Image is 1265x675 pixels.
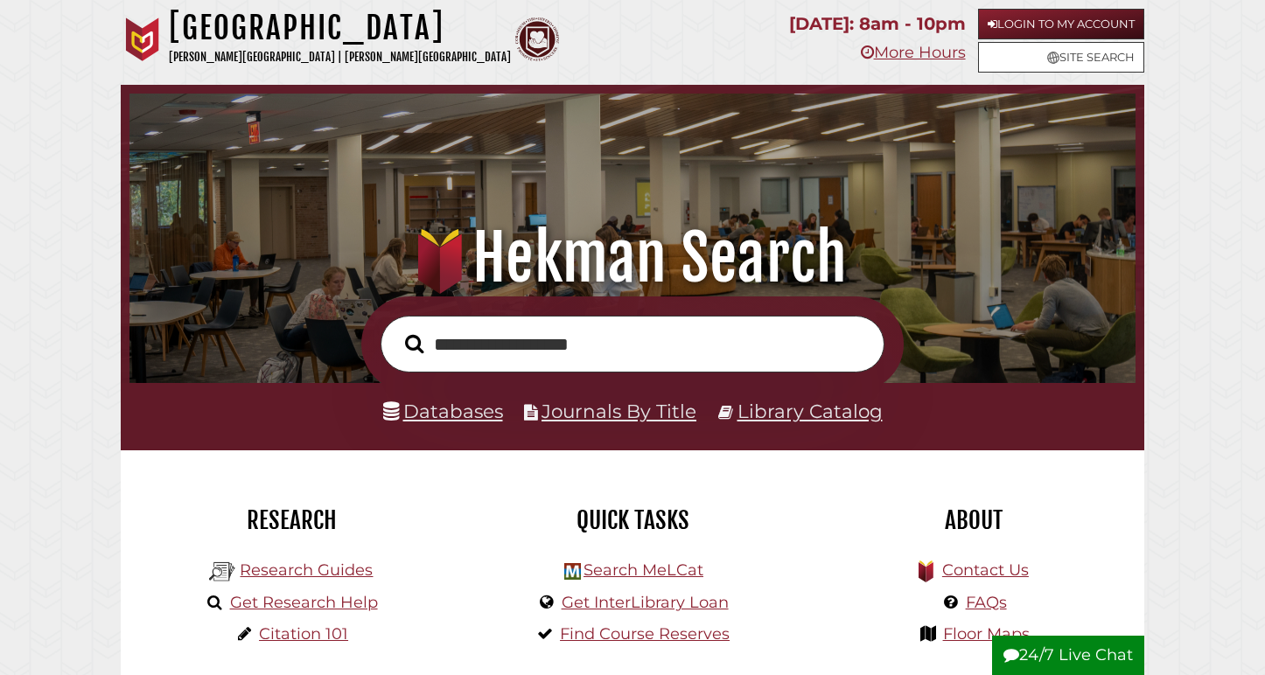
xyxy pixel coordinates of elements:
p: [DATE]: 8am - 10pm [789,9,966,39]
a: Find Course Reserves [560,624,730,644]
a: Databases [383,400,503,422]
a: Research Guides [240,560,373,580]
a: Get InterLibrary Loan [562,593,729,612]
a: Search MeLCat [584,560,703,580]
h2: Research [134,505,449,535]
h2: About [816,505,1131,535]
a: Contact Us [942,560,1029,580]
p: [PERSON_NAME][GEOGRAPHIC_DATA] | [PERSON_NAME][GEOGRAPHIC_DATA] [169,47,511,67]
h1: [GEOGRAPHIC_DATA] [169,9,511,47]
a: FAQs [966,593,1007,612]
img: Calvin Theological Seminary [515,17,559,61]
a: Site Search [978,42,1144,73]
a: Floor Maps [943,624,1030,644]
h2: Quick Tasks [475,505,790,535]
a: Journals By Title [542,400,696,422]
a: Library Catalog [737,400,883,422]
a: More Hours [861,43,966,62]
a: Citation 101 [259,624,348,644]
a: Login to My Account [978,9,1144,39]
button: Search [396,330,432,358]
i: Search [405,333,423,353]
h1: Hekman Search [149,219,1117,296]
img: Hekman Library Logo [209,559,235,585]
img: Hekman Library Logo [564,563,581,580]
a: Get Research Help [230,593,378,612]
img: Calvin University [121,17,164,61]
